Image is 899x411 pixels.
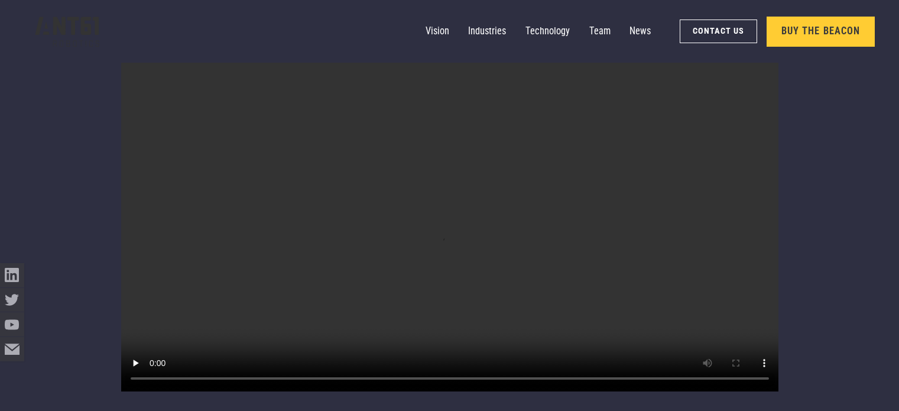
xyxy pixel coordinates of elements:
[24,5,110,58] a: home
[680,20,757,43] a: Contact Us
[629,20,651,44] a: News
[426,20,449,44] a: Vision
[525,20,570,44] a: Technology
[589,20,611,44] a: Team
[468,20,506,44] a: Industries
[121,63,778,391] video: Your browser does not support the video tag.
[767,17,875,47] a: Buy the Beacon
